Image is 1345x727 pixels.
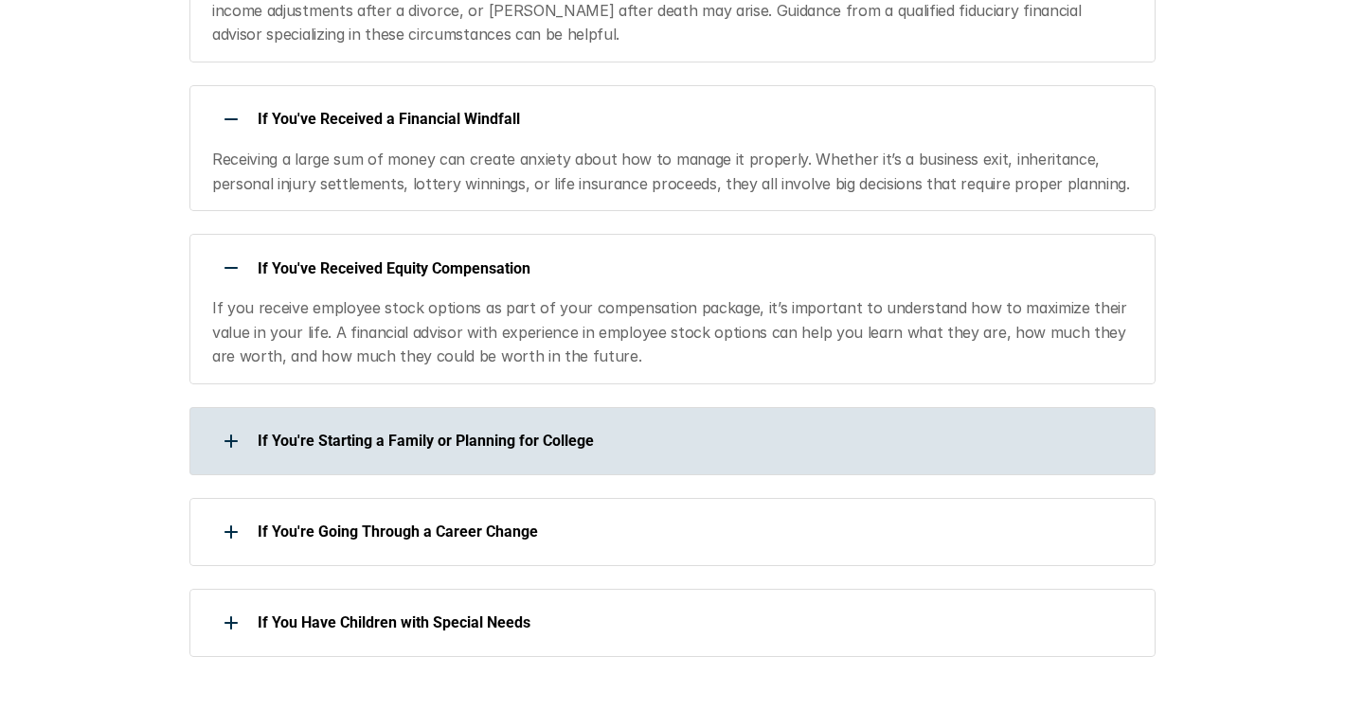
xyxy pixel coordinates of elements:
[258,110,1131,128] p: If You've Received a Financial Windfall
[258,523,1131,541] p: If You're Going Through a Career Change
[212,148,1132,196] p: Receiving a large sum of money can create anxiety about how to manage it properly. Whether it’s a...
[212,296,1132,369] p: If you receive employee stock options as part of your compensation package, it’s important to und...
[258,259,1131,277] p: If You've Received Equity Compensation
[258,432,1131,450] p: If You're Starting a Family or Planning for College
[258,613,1131,631] p: If You Have Children with Special Needs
